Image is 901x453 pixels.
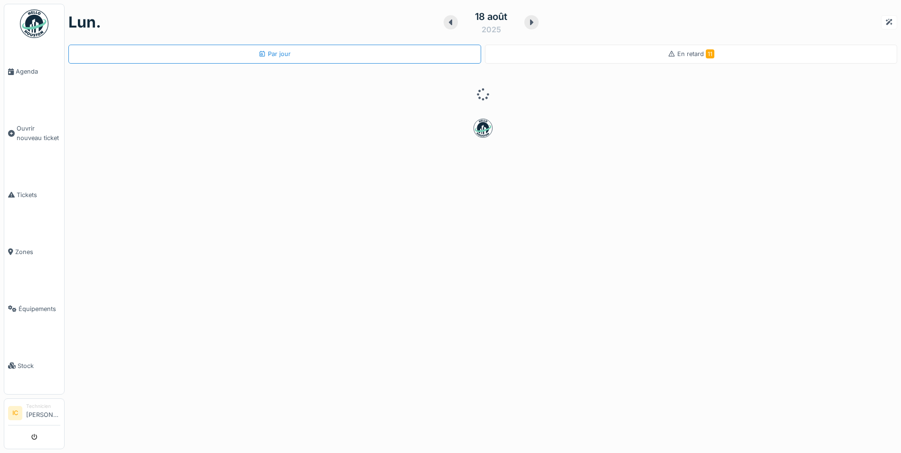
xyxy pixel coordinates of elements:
span: Équipements [19,304,60,313]
div: Technicien [26,403,60,410]
img: badge-BVDL4wpA.svg [474,119,493,138]
span: 11 [706,49,714,58]
li: [PERSON_NAME] [26,403,60,423]
a: Tickets [4,166,64,223]
a: IC Technicien[PERSON_NAME] [8,403,60,425]
div: 2025 [482,24,501,35]
a: Ouvrir nouveau ticket [4,100,64,166]
a: Stock [4,337,64,394]
span: Agenda [16,67,60,76]
img: Badge_color-CXgf-gQk.svg [20,9,48,38]
span: Zones [15,247,60,256]
span: Tickets [17,190,60,199]
li: IC [8,406,22,420]
a: Zones [4,223,64,280]
span: Stock [18,361,60,370]
div: 18 août [475,9,507,24]
span: En retard [677,50,714,57]
a: Équipements [4,280,64,337]
div: Par jour [258,49,291,58]
a: Agenda [4,43,64,100]
span: Ouvrir nouveau ticket [17,124,60,142]
h1: lun. [68,13,101,31]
